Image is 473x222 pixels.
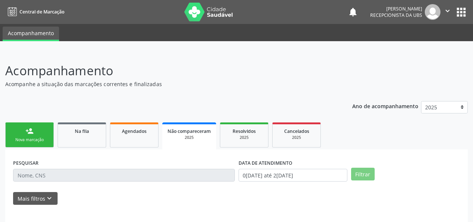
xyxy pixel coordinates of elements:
[19,9,64,15] span: Central de Marcação
[233,128,256,134] span: Resolvidos
[425,4,440,20] img: img
[239,157,292,169] label: DATA DE ATENDIMENTO
[75,128,89,134] span: Na fila
[370,12,422,18] span: Recepcionista da UBS
[3,27,59,41] a: Acompanhamento
[122,128,147,134] span: Agendados
[45,194,53,203] i: keyboard_arrow_down
[168,128,211,134] span: Não compareceram
[5,6,64,18] a: Central de Marcação
[370,6,422,12] div: [PERSON_NAME]
[348,7,358,17] button: notifications
[13,157,39,169] label: PESQUISAR
[440,4,455,20] button: 
[352,101,418,110] p: Ano de acompanhamento
[284,128,309,134] span: Cancelados
[278,135,315,140] div: 2025
[239,169,347,182] input: Selecione um intervalo
[5,61,329,80] p: Acompanhamento
[11,137,48,143] div: Nova marcação
[351,168,375,180] button: Filtrar
[225,135,263,140] div: 2025
[168,135,211,140] div: 2025
[5,80,329,88] p: Acompanhe a situação das marcações correntes e finalizadas
[13,169,235,182] input: Nome, CNS
[25,127,34,135] div: person_add
[443,7,452,15] i: 
[13,192,58,205] button: Mais filtroskeyboard_arrow_down
[455,6,468,19] button: apps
